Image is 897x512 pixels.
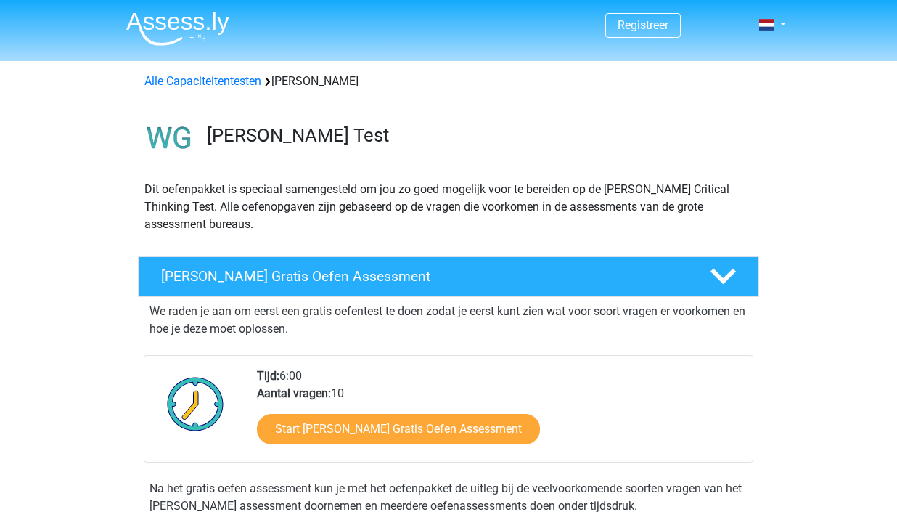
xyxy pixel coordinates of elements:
[139,107,200,169] img: watson glaser
[618,18,668,32] a: Registreer
[139,73,758,90] div: [PERSON_NAME]
[144,74,261,88] a: Alle Capaciteitentesten
[126,12,229,46] img: Assessly
[246,367,752,462] div: 6:00 10
[161,268,687,285] h4: [PERSON_NAME] Gratis Oefen Assessment
[257,414,540,444] a: Start [PERSON_NAME] Gratis Oefen Assessment
[149,303,747,338] p: We raden je aan om eerst een gratis oefentest te doen zodat je eerst kunt zien wat voor soort vra...
[132,256,765,297] a: [PERSON_NAME] Gratis Oefen Assessment
[159,367,232,440] img: Klok
[257,386,331,400] b: Aantal vragen:
[144,181,753,233] p: Dit oefenpakket is speciaal samengesteld om jou zo goed mogelijk voor te bereiden op de [PERSON_N...
[257,369,279,383] b: Tijd:
[207,124,747,147] h3: [PERSON_NAME] Test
